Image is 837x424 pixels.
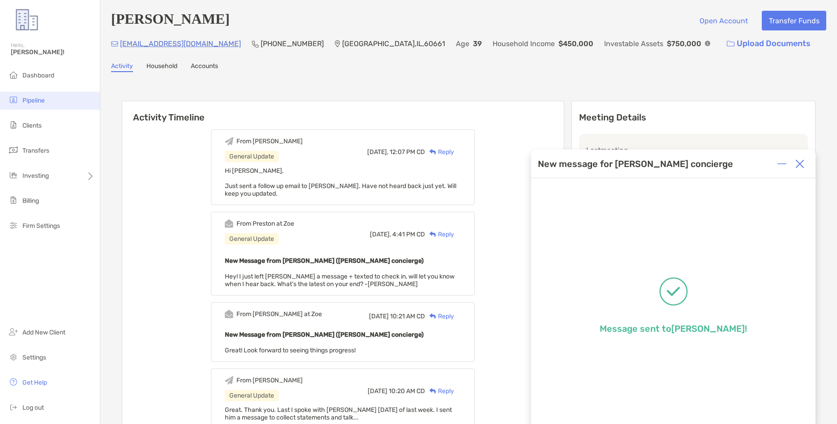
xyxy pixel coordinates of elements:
img: Message successfully sent [659,277,688,306]
span: [DATE] [368,387,387,395]
img: billing icon [8,195,19,206]
span: 10:20 AM CD [389,387,425,395]
img: dashboard icon [8,69,19,80]
span: Log out [22,404,44,411]
img: Event icon [225,137,233,146]
img: pipeline icon [8,94,19,105]
div: From [PERSON_NAME] at Zoe [236,310,322,318]
p: [GEOGRAPHIC_DATA] , IL , 60661 [342,38,445,49]
img: Reply icon [429,149,436,155]
img: Info Icon [705,41,710,46]
span: Hi [PERSON_NAME], Just sent a follow up email to [PERSON_NAME]. Have not heard back just yet. Wil... [225,167,456,197]
span: Hey! I just left [PERSON_NAME] a message + texted to check in, will let you know when I hear back... [225,273,455,288]
span: Get Help [22,379,47,386]
img: logout icon [8,402,19,412]
a: Accounts [191,62,218,72]
span: 12:07 PM CD [390,148,425,156]
p: Investable Assets [604,38,663,49]
img: get-help icon [8,377,19,387]
b: New Message from [PERSON_NAME] ([PERSON_NAME] concierge) [225,331,424,338]
img: Event icon [225,376,233,385]
span: Pipeline [22,97,45,104]
span: Billing [22,197,39,205]
img: transfers icon [8,145,19,155]
h4: [PERSON_NAME] [111,11,230,30]
span: Settings [22,354,46,361]
span: Transfers [22,147,49,154]
span: Clients [22,122,42,129]
p: [PHONE_NUMBER] [261,38,324,49]
span: Dashboard [22,72,54,79]
img: Zoe Logo [11,4,43,36]
img: Email Icon [111,41,118,47]
span: [PERSON_NAME]! [11,48,94,56]
div: General Update [225,151,279,162]
img: firm-settings icon [8,220,19,231]
span: Firm Settings [22,222,60,230]
span: [DATE], [370,231,391,238]
button: Open Account [692,11,755,30]
div: General Update [225,390,279,401]
div: From Preston at Zoe [236,220,294,227]
img: clients icon [8,120,19,130]
span: [DATE] [369,313,389,320]
img: Location Icon [335,40,340,47]
button: Transfer Funds [762,11,826,30]
div: General Update [225,233,279,244]
div: From [PERSON_NAME] [236,137,303,145]
div: New message for [PERSON_NAME] concierge [538,158,733,169]
span: Add New Client [22,329,65,336]
img: Expand or collapse [777,159,786,168]
img: Phone Icon [252,40,259,47]
a: Household [146,62,177,72]
p: Last meeting [586,145,801,156]
div: Reply [425,312,454,321]
b: New Message from [PERSON_NAME] ([PERSON_NAME] concierge) [225,257,424,265]
span: Investing [22,172,49,180]
div: Reply [425,147,454,157]
p: Household Income [493,38,555,49]
p: $750,000 [667,38,701,49]
a: Activity [111,62,133,72]
a: Upload Documents [721,34,816,53]
img: button icon [727,41,734,47]
img: Reply icon [429,231,436,237]
img: Close [795,159,804,168]
span: Great! Look forward to seeing things progress! [225,347,356,354]
p: 39 [473,38,482,49]
span: [DATE], [367,148,388,156]
img: Reply icon [429,313,436,319]
p: Message sent to [PERSON_NAME] ! [600,323,747,334]
h6: Activity Timeline [122,101,564,123]
img: Event icon [225,219,233,228]
div: Reply [425,230,454,239]
p: Meeting Details [579,112,808,123]
p: Age [456,38,469,49]
img: Reply icon [429,388,436,394]
span: Great. Thank you. Last I spoke with [PERSON_NAME] [DATE] of last week. I sent him a message to co... [225,406,452,421]
img: add_new_client icon [8,326,19,337]
p: [EMAIL_ADDRESS][DOMAIN_NAME] [120,38,241,49]
img: settings icon [8,351,19,362]
div: From [PERSON_NAME] [236,377,303,384]
img: investing icon [8,170,19,180]
span: 4:41 PM CD [392,231,425,238]
p: $450,000 [558,38,593,49]
div: Reply [425,386,454,396]
img: Event icon [225,310,233,318]
span: 10:21 AM CD [390,313,425,320]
